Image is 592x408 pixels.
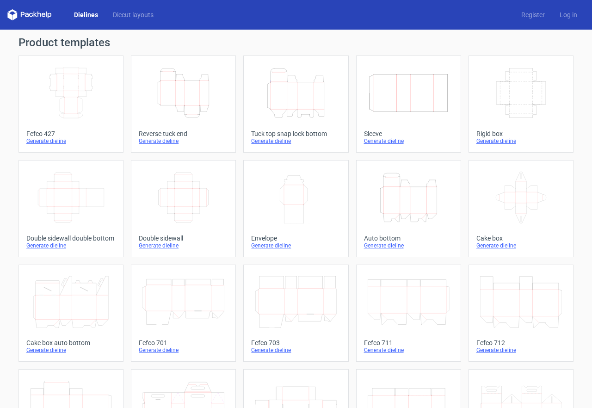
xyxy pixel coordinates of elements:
div: Generate dieline [139,137,228,145]
div: Sleeve [364,130,453,137]
div: Cake box auto bottom [26,339,116,346]
a: Auto bottomGenerate dieline [356,160,461,257]
div: Generate dieline [139,346,228,354]
div: Fefco 701 [139,339,228,346]
div: Cake box [476,235,566,242]
div: Tuck top snap lock bottom [251,130,340,137]
a: Double sidewall double bottomGenerate dieline [18,160,123,257]
div: Generate dieline [139,242,228,249]
div: Generate dieline [364,346,453,354]
div: Fefco 712 [476,339,566,346]
a: Rigid boxGenerate dieline [469,56,573,153]
div: Generate dieline [251,137,340,145]
div: Generate dieline [476,346,566,354]
a: Fefco 427Generate dieline [18,56,123,153]
div: Generate dieline [364,137,453,145]
a: Fefco 701Generate dieline [131,265,236,362]
div: Generate dieline [26,346,116,354]
a: Register [514,10,552,19]
div: Generate dieline [251,346,340,354]
a: Log in [552,10,585,19]
a: Cake box auto bottomGenerate dieline [18,265,123,362]
div: Fefco 427 [26,130,116,137]
a: Fefco 703Generate dieline [243,265,348,362]
div: Generate dieline [476,137,566,145]
div: Rigid box [476,130,566,137]
a: Dielines [67,10,105,19]
div: Generate dieline [476,242,566,249]
div: Fefco 711 [364,339,453,346]
a: EnvelopeGenerate dieline [243,160,348,257]
a: Fefco 712Generate dieline [469,265,573,362]
a: Tuck top snap lock bottomGenerate dieline [243,56,348,153]
div: Generate dieline [26,242,116,249]
div: Generate dieline [364,242,453,249]
div: Generate dieline [251,242,340,249]
a: Diecut layouts [105,10,161,19]
a: Double sidewallGenerate dieline [131,160,236,257]
div: Double sidewall [139,235,228,242]
a: Cake boxGenerate dieline [469,160,573,257]
div: Generate dieline [26,137,116,145]
div: Reverse tuck end [139,130,228,137]
h1: Product templates [18,37,573,48]
a: Reverse tuck endGenerate dieline [131,56,236,153]
div: Envelope [251,235,340,242]
a: SleeveGenerate dieline [356,56,461,153]
div: Double sidewall double bottom [26,235,116,242]
a: Fefco 711Generate dieline [356,265,461,362]
div: Fefco 703 [251,339,340,346]
div: Auto bottom [364,235,453,242]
